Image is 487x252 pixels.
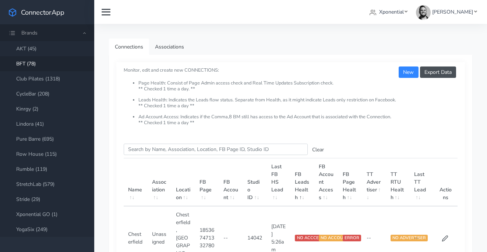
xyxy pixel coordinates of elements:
[367,5,410,19] a: Xponential
[124,61,458,126] small: Monitor, edit and create new CONNECTIONS:
[290,158,314,206] th: FB Leads Health
[172,158,195,206] th: Location
[195,158,219,206] th: FB Page
[124,144,308,155] input: enter text you want to search
[379,8,404,15] span: Xponential
[432,8,473,15] span: [PERSON_NAME]
[308,144,328,155] button: Clear
[243,158,267,206] th: Studio ID
[295,235,325,241] span: NO ACCCESS
[386,158,410,206] th: TT RTU Health
[138,114,458,126] li: Ad Account Access: Indicates if the Comma,8 BM still has access to the Ad Account that is associa...
[410,158,434,206] th: Last TT Lead
[138,97,458,114] li: Leads Health: Indicates the Leads flow status. Separate from Health, as it might indicate Leads o...
[319,235,350,241] span: NO ACCOUNT
[149,39,190,55] a: Associations
[314,158,338,206] th: FB Account Access
[416,5,431,20] img: James Carr
[219,158,243,206] th: FB Account
[434,158,458,206] th: Actions
[124,158,148,206] th: Name
[399,66,418,78] button: New
[391,235,428,241] span: NO ADVERTISER
[338,158,362,206] th: FB Page Health
[413,5,480,19] a: [PERSON_NAME]
[148,158,172,206] th: Association
[21,29,38,36] span: Brands
[21,8,64,17] span: ConnectorApp
[362,158,386,206] th: TT Advertiser
[267,158,291,206] th: Last FB HS Lead
[420,66,456,78] button: Export Data
[138,80,458,97] li: Page Health: Consist of Page Admin access check and Real Time Updates Subscription check. ** Chec...
[343,235,361,241] span: ERROR
[109,39,149,55] a: Connections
